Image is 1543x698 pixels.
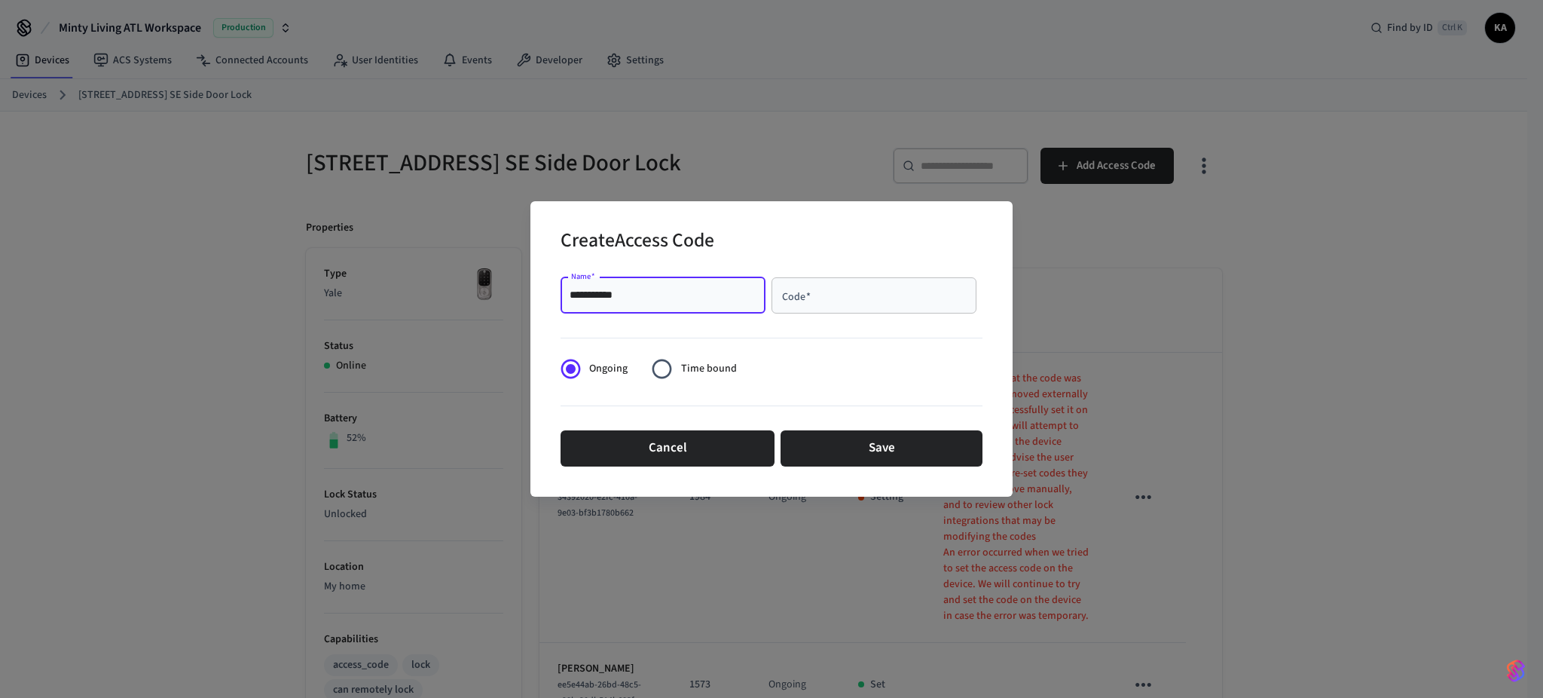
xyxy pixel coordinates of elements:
[781,430,982,467] button: Save
[571,271,595,282] label: Name
[589,361,628,377] span: Ongoing
[561,219,714,265] h2: Create Access Code
[681,361,737,377] span: Time bound
[561,430,775,467] button: Cancel
[1507,659,1525,683] img: SeamLogoGradient.69752ec5.svg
